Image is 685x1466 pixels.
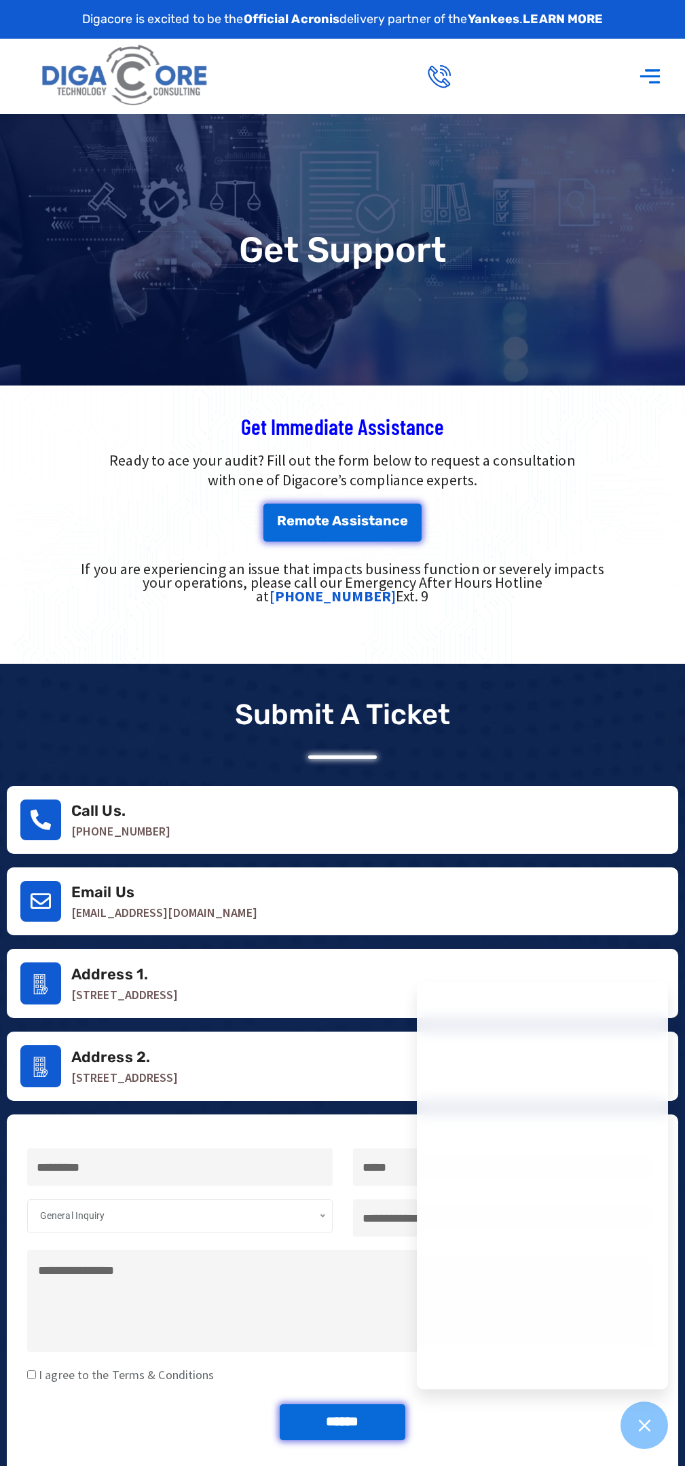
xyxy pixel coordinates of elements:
span: o [307,514,315,527]
span: s [350,514,357,527]
h1: Get Support [7,232,678,267]
a: Call Us. [20,800,61,840]
strong: Official Acronis [244,12,340,26]
span: c [392,514,400,527]
span: a [375,514,383,527]
a: [PHONE_NUMBER] [270,586,396,605]
span: e [286,514,295,527]
a: LEARN MORE [523,12,603,26]
a: Email Us [71,883,134,901]
span: m [295,514,307,527]
span: s [361,514,369,527]
span: s [341,514,349,527]
a: Address 2. [71,1048,150,1066]
strong: Yankees [468,12,520,26]
a: Email Us [20,881,61,922]
a: Remote Assistance [263,504,422,542]
input: I agree to the Terms & Conditions [27,1370,36,1379]
span: t [315,514,321,527]
div: If you are experiencing an issue that impacts business function or severely impacts your operatio... [74,562,611,603]
span: e [321,514,329,527]
p: Digacore is excited to be the delivery partner of the . [82,10,604,29]
span: n [383,514,392,527]
a: Call Us. [71,802,126,820]
img: Digacore logo 1 [37,39,213,113]
a: Address 1. [71,965,148,983]
span: t [369,514,375,527]
span: A [332,514,341,527]
span: i [357,514,361,527]
iframe: Chatgenie Messenger [417,982,668,1389]
span: Get Immediate Assistance [241,413,444,439]
p: Submit a Ticket [235,698,451,732]
p: [EMAIL_ADDRESS][DOMAIN_NAME] [71,906,665,920]
p: [STREET_ADDRESS] [71,988,665,1002]
span: R [277,514,286,527]
p: [STREET_ADDRESS] [71,1071,665,1085]
span: e [400,514,408,527]
form: Contact form [27,1148,658,1463]
div: Menu Toggle [632,57,668,94]
a: Address 2. [20,1045,61,1087]
span: I agree to the Terms & Conditions [36,1367,214,1383]
a: Address 1. [20,962,61,1004]
p: Ready to ace your audit? Fill out the form below to request a consultation with one of Digacore’s... [7,451,678,490]
span: General Inquiry [40,1210,105,1221]
p: [PHONE_NUMBER] [71,825,665,838]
